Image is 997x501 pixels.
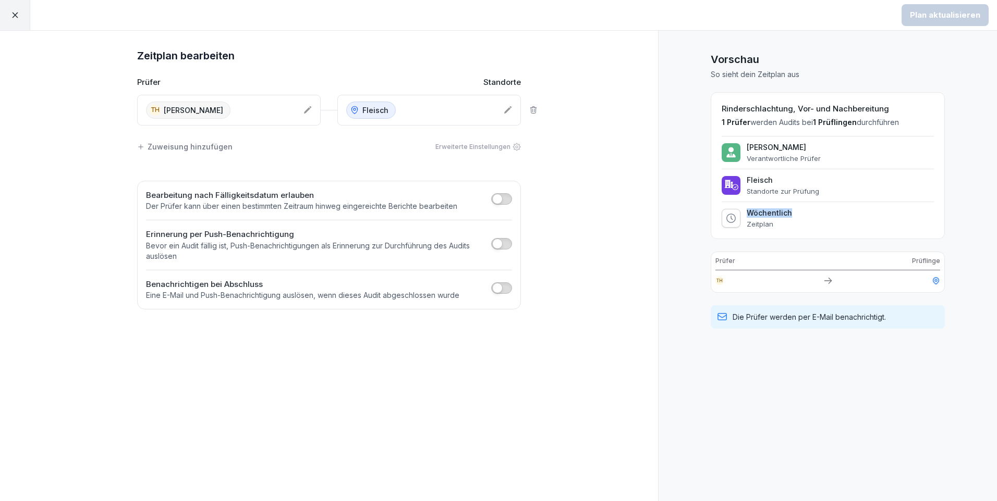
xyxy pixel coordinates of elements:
p: Fleisch [362,105,388,116]
p: Prüfer [715,256,735,266]
div: TH [150,105,161,116]
div: Plan aktualisieren [910,9,980,21]
p: [PERSON_NAME] [164,105,223,116]
h2: Rinderschlachtung, Vor- und Nachbereitung [722,103,934,115]
p: werden Audits bei durchführen [722,117,934,128]
p: Eine E-Mail und Push-Benachrichtigung auslösen, wenn dieses Audit abgeschlossen wurde [146,290,459,300]
p: Fleisch [747,176,819,185]
p: Bevor ein Audit fällig ist, Push-Benachrichtigungen als Erinnerung zur Durchführung des Audits au... [146,241,486,261]
p: Standorte zur Prüfung [747,187,819,195]
p: Prüfer [137,77,161,89]
h1: Vorschau [711,52,945,67]
h2: Bearbeitung nach Fälligkeitsdatum erlauben [146,190,457,202]
span: 1 Prüflingen [813,118,857,127]
p: Zeitplan [747,220,792,228]
p: [PERSON_NAME] [747,143,821,152]
p: Der Prüfer kann über einen bestimmten Zeitraum hinweg eingereichte Berichte bearbeiten [146,201,457,211]
h1: Zeitplan bearbeiten [137,47,521,64]
p: Die Prüfer werden per E-Mail benachrichtigt. [733,311,886,322]
div: Erweiterte Einstellungen [435,142,521,152]
p: Prüflinge [912,256,940,266]
h2: Erinnerung per Push-Benachrichtigung [146,229,486,241]
p: So sieht dein Zeitplan aus [711,69,945,80]
button: Plan aktualisieren [902,4,989,26]
h2: Benachrichtigen bei Abschluss [146,279,459,291]
p: Standorte [483,77,521,89]
span: 1 Prüfer [722,118,750,127]
div: TH [715,277,724,285]
p: Verantwortliche Prüfer [747,154,821,162]
p: Wöchentlich [747,208,792,218]
div: Zuweisung hinzufügen [137,141,233,152]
